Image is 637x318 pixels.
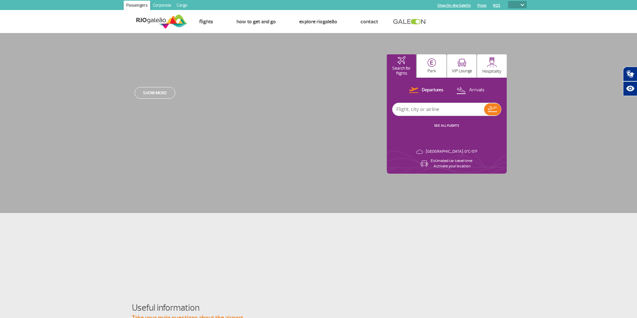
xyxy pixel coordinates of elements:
button: SEE ALL FLIGHTS [432,123,461,128]
p: VIP Lounge [452,69,472,74]
button: Abrir recursos assistivos. [623,81,637,96]
p: Arrivals [469,87,484,93]
button: Search for flights [387,54,416,78]
input: Flight, city or airline [392,103,484,116]
a: Corporate [150,1,174,11]
button: Abrir tradutor de língua de sinais. [623,67,637,81]
a: Shop On-line GaleOn [437,3,471,8]
a: Contact [360,18,378,25]
button: VIP Lounge [447,54,477,78]
div: Plugin de acessibilidade da Hand Talk. [623,67,637,96]
a: Press [477,3,486,8]
button: Arrivals [454,86,486,95]
img: hospitality.svg [487,57,497,67]
button: Hospitality [477,54,507,78]
a: Passengers [124,1,150,11]
img: vipRoom.svg [457,59,466,67]
p: Departures [422,87,443,93]
img: carParkingHome.svg [427,58,436,67]
p: [GEOGRAPHIC_DATA]: 0°C/0°F [426,149,477,154]
a: RQS [493,3,500,8]
a: Show more [135,87,175,99]
p: Park [427,69,436,74]
a: How to get and go [237,18,276,25]
button: Departures [407,86,445,95]
a: Flights [199,18,213,25]
img: airplaneHomeActive.svg [397,56,405,64]
p: Search for flights [390,66,413,76]
p: Estimated car travel time: Activate your location [431,158,473,169]
a: Cargo [174,1,190,11]
p: Hospitality [482,69,501,74]
button: Park [417,54,446,78]
a: SEE ALL FLIGHTS [434,123,459,128]
h4: Useful information [132,302,505,314]
a: Explore RIOgaleão [299,18,337,25]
